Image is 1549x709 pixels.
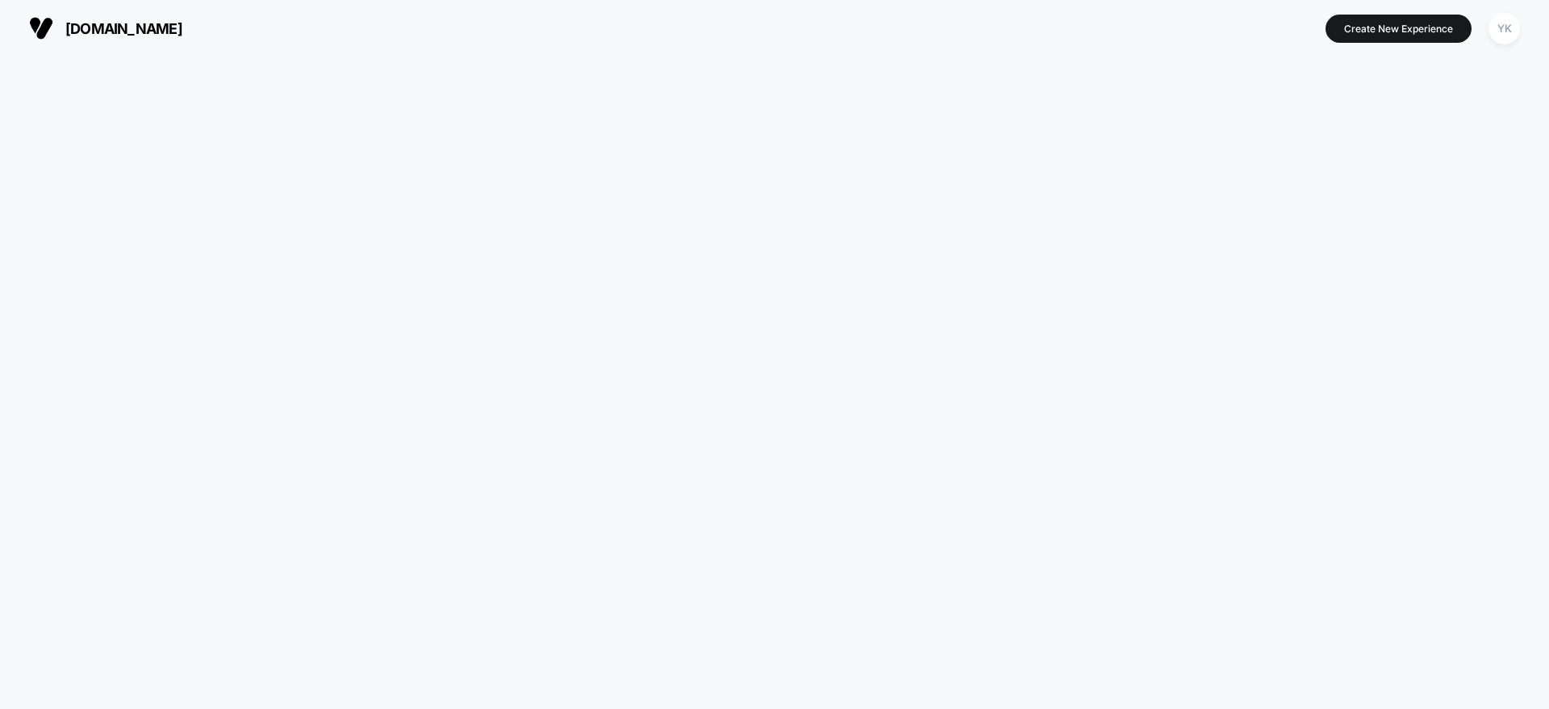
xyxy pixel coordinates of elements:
img: Visually logo [29,16,53,40]
button: YK [1484,12,1525,45]
button: [DOMAIN_NAME] [24,15,187,41]
span: [DOMAIN_NAME] [65,20,182,37]
button: Create New Experience [1326,15,1472,43]
div: YK [1488,13,1520,44]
